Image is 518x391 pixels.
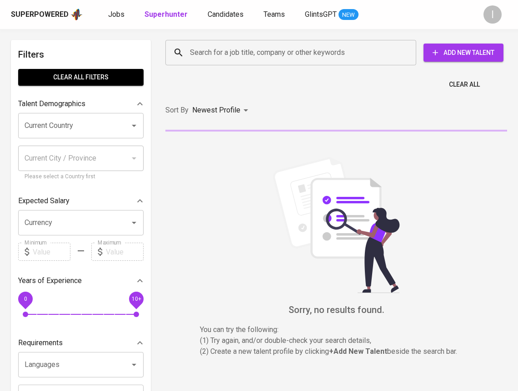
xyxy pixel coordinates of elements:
[108,10,125,19] span: Jobs
[18,275,82,286] p: Years of Experience
[483,5,502,24] div: I
[128,119,140,132] button: Open
[18,69,144,86] button: Clear All filters
[25,72,136,83] span: Clear All filters
[200,324,473,335] p: You can try the following :
[11,10,69,20] div: Superpowered
[24,296,27,302] span: 0
[200,346,473,357] p: (2) Create a new talent profile by clicking beside the search bar.
[165,303,507,317] h6: Sorry, no results found.
[264,9,287,20] a: Teams
[305,9,359,20] a: GlintsGPT NEW
[25,172,137,181] p: Please select a Country first
[264,10,285,19] span: Teams
[423,44,503,62] button: Add New Talent
[18,195,70,206] p: Expected Salary
[305,10,337,19] span: GlintsGPT
[449,79,480,90] span: Clear All
[431,47,496,59] span: Add New Talent
[18,98,85,109] p: Talent Demographics
[268,157,404,293] img: file_searching.svg
[200,335,473,346] p: (1) Try again, and/or double-check your search details,
[18,272,144,290] div: Years of Experience
[445,76,483,93] button: Clear All
[70,8,83,21] img: app logo
[208,9,245,20] a: Candidates
[144,10,188,19] b: Superhunter
[18,192,144,210] div: Expected Salary
[11,8,83,21] a: Superpoweredapp logo
[208,10,244,19] span: Candidates
[18,95,144,113] div: Talent Demographics
[131,296,141,302] span: 10+
[192,102,251,119] div: Newest Profile
[18,337,63,348] p: Requirements
[329,347,387,356] b: + Add New Talent
[165,105,189,116] p: Sort By
[18,47,144,62] h6: Filters
[339,10,359,20] span: NEW
[106,243,144,261] input: Value
[192,105,240,116] p: Newest Profile
[128,358,140,371] button: Open
[33,243,70,261] input: Value
[18,334,144,352] div: Requirements
[108,9,126,20] a: Jobs
[144,9,189,20] a: Superhunter
[128,216,140,229] button: Open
